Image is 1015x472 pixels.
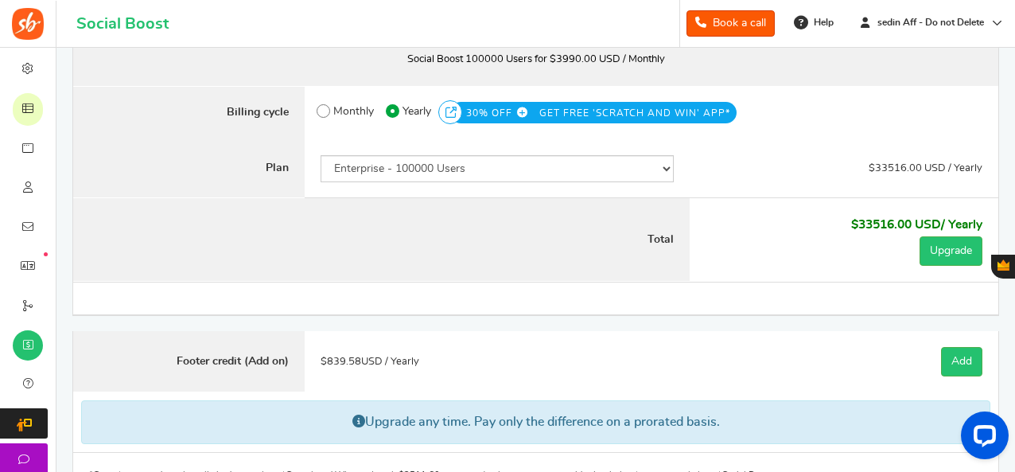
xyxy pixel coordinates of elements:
span: Monthly [333,100,374,123]
span: GET FREE 'SCRATCH AND WIN' APP* [539,102,730,124]
button: Upgrade [920,236,982,266]
span: $33516.00 USD / Yearly [869,163,982,174]
span: Gratisfaction [997,259,1009,271]
button: Gratisfaction [991,255,1015,279]
a: Help [787,10,842,35]
span: 839.58 [327,357,361,367]
p: Upgrade any time. Pay only the difference on a prorated basis. [81,400,990,443]
span: Help [810,16,834,29]
a: Book a call [686,10,775,37]
h1: Social Boost [76,15,169,33]
label: Footer credit (Add on) [73,331,305,392]
span: sedin Aff - Do not Delete [871,16,990,29]
span: Yearly [402,100,431,123]
span: / Yearly [941,219,982,231]
iframe: LiveChat chat widget [948,405,1015,472]
span: $ USD / Yearly [321,357,419,367]
img: Social Boost [12,8,44,40]
b: $33516.00 USD [851,219,982,231]
span: 30% OFF [466,102,536,124]
a: 30% OFF GET FREE 'SCRATCH AND WIN' APP* [466,106,730,115]
a: Add [941,347,982,376]
label: Total [73,198,690,282]
label: Plan [73,139,305,198]
b: Social Boost 100000 Users for $3990.00 USD / Monthly [407,54,665,64]
em: New [44,252,48,256]
label: Billing cycle [73,86,305,140]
